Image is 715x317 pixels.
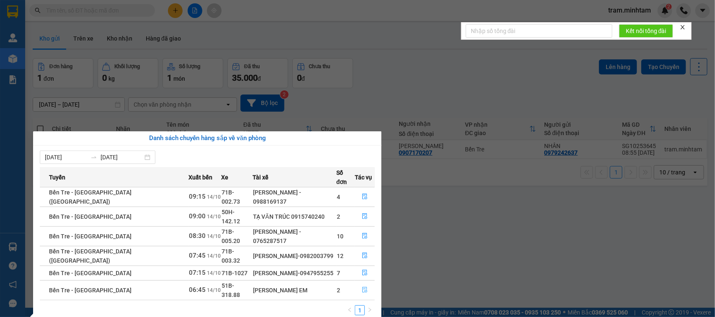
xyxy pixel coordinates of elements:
[189,173,213,182] span: Xuất bến
[336,168,354,187] span: Số đơn
[355,173,372,182] span: Tác vụ
[337,194,340,200] span: 4
[362,213,368,220] span: file-done
[253,212,336,221] div: TẠ VĂN TRÚC 0915740240
[355,266,374,280] button: file-done
[253,227,336,245] div: [PERSON_NAME] - 0765287517
[222,282,240,298] span: 51B-318.88
[49,270,132,276] span: Bến Tre - [GEOGRAPHIC_DATA]
[101,153,143,162] input: Đến ngày
[49,213,132,220] span: Bến Tre - [GEOGRAPHIC_DATA]
[49,287,132,294] span: Bến Tre - [GEOGRAPHIC_DATA]
[337,287,340,294] span: 2
[49,248,132,264] span: Bến Tre - [GEOGRAPHIC_DATA] ([GEOGRAPHIC_DATA])
[189,193,206,200] span: 09:15
[362,287,368,294] span: file-done
[337,270,340,276] span: 7
[337,213,340,220] span: 2
[347,307,352,312] span: left
[365,305,375,315] li: Next Page
[222,189,240,205] span: 71B-002.73
[253,268,336,278] div: [PERSON_NAME]-0947955255
[619,24,673,38] button: Kết nối tổng đài
[207,214,221,220] span: 14/10
[90,154,97,161] span: swap-right
[253,173,268,182] span: Tài xế
[189,212,206,220] span: 09:00
[222,209,240,225] span: 50H-142.12
[337,253,343,259] span: 12
[355,284,374,297] button: file-done
[90,154,97,161] span: to
[207,270,221,276] span: 14/10
[189,252,206,259] span: 07:45
[355,210,374,223] button: file-done
[40,133,375,143] div: Danh sách chuyến hàng sắp về văn phòng
[222,173,229,182] span: Xe
[337,233,343,240] span: 10
[189,286,206,294] span: 06:45
[466,24,612,38] input: Nhập số tổng đài
[362,233,368,240] span: file-done
[222,228,240,244] span: 71B-005.20
[49,173,65,182] span: Tuyến
[222,248,240,264] span: 71B-003.32
[222,270,248,276] span: 71B-1027
[49,189,132,205] span: Bến Tre - [GEOGRAPHIC_DATA] ([GEOGRAPHIC_DATA])
[355,305,365,315] li: 1
[253,188,336,206] div: [PERSON_NAME] - 0988169137
[355,190,374,204] button: file-done
[207,287,221,293] span: 14/10
[345,305,355,315] button: left
[362,194,368,200] span: file-done
[362,270,368,276] span: file-done
[365,305,375,315] button: right
[355,230,374,243] button: file-done
[362,253,368,259] span: file-done
[626,26,666,36] span: Kết nối tổng đài
[45,153,87,162] input: Từ ngày
[207,233,221,239] span: 14/10
[207,253,221,259] span: 14/10
[207,194,221,200] span: 14/10
[367,307,372,312] span: right
[345,305,355,315] li: Previous Page
[355,249,374,263] button: file-done
[253,286,336,295] div: [PERSON_NAME] EM
[49,233,132,240] span: Bến Tre - [GEOGRAPHIC_DATA]
[355,306,364,315] a: 1
[189,269,206,276] span: 07:15
[189,232,206,240] span: 08:30
[680,24,686,30] span: close
[253,251,336,261] div: [PERSON_NAME]-0982003799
